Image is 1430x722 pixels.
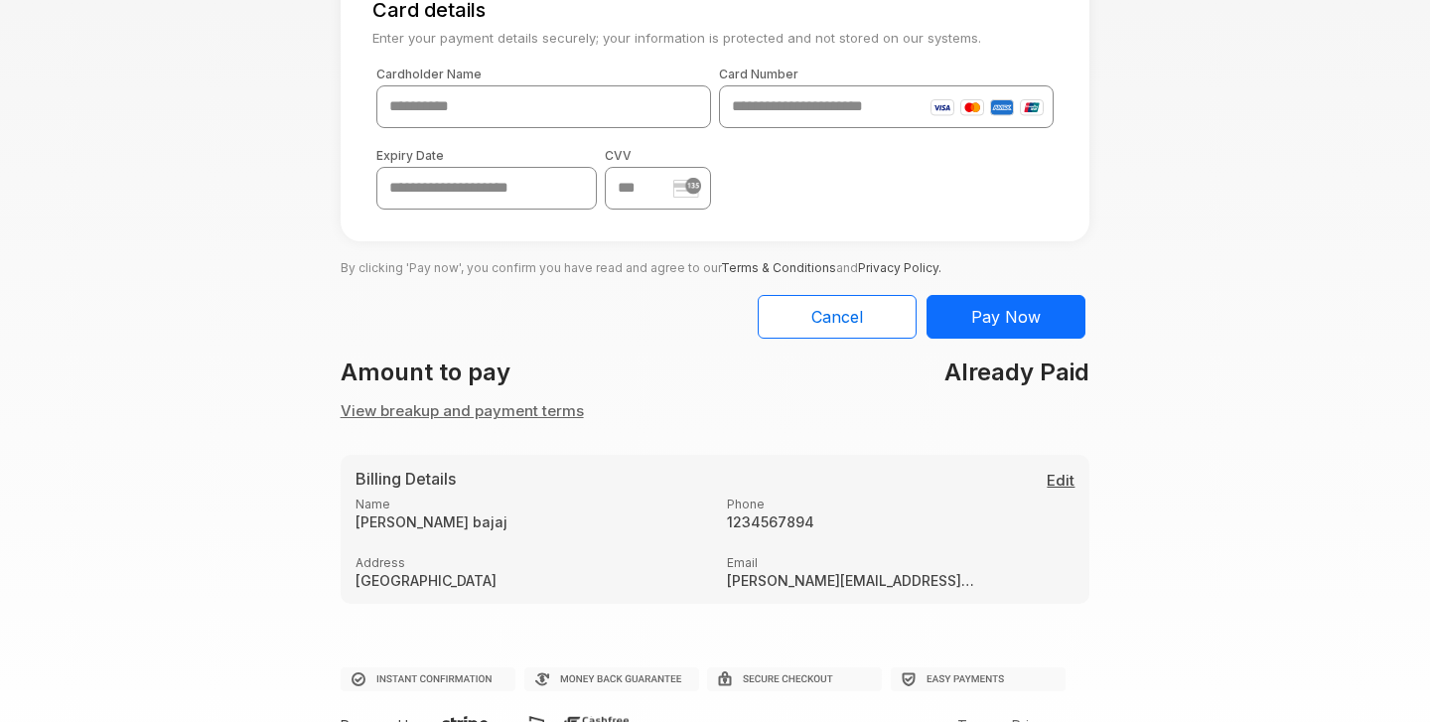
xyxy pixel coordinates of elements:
strong: 1234567894 [727,513,1074,530]
label: Email [727,555,1074,570]
div: Already Paid [715,355,1101,390]
a: Terms & Conditions [721,260,836,275]
button: Pay Now [927,295,1085,339]
strong: [PERSON_NAME] bajaj [356,513,703,530]
a: Privacy Policy. [858,260,941,275]
label: Name [356,497,703,511]
div: Amount to pay [329,355,715,390]
label: Card Number [719,67,1054,81]
img: card-icons [930,99,1044,116]
label: Address [356,555,703,570]
label: Phone [727,497,1074,511]
label: CVV [605,148,711,163]
button: Edit [1047,470,1074,493]
button: Cancel [758,295,917,339]
p: By clicking 'Pay now', you confirm you have read and agree to our and [341,241,1090,279]
h5: Billing Details [356,470,1075,489]
button: View breakup and payment terms [341,400,584,423]
strong: [PERSON_NAME][EMAIL_ADDRESS][DOMAIN_NAME] [727,572,978,589]
label: Expiry Date [376,148,597,163]
img: stripe [673,178,701,197]
label: Cardholder Name [376,67,711,81]
small: Enter your payment details securely; your information is protected and not stored on our systems. [360,30,1071,48]
strong: [GEOGRAPHIC_DATA] [356,572,703,589]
